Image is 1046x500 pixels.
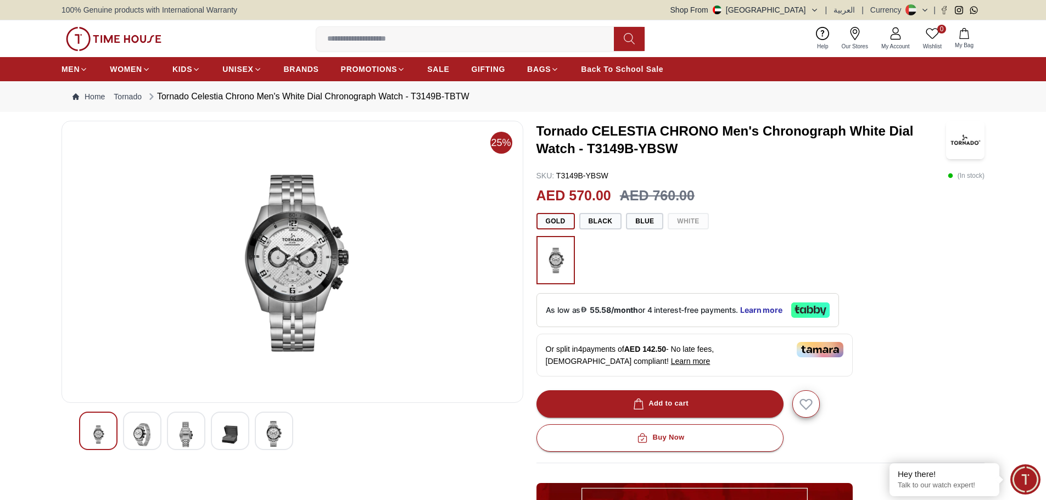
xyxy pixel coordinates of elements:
a: UNISEX [222,59,261,79]
a: BAGS [527,59,559,79]
a: WOMEN [110,59,150,79]
span: WOMEN [110,64,142,75]
span: Wishlist [919,42,946,50]
span: PROMOTIONS [341,64,398,75]
span: SALE [427,64,449,75]
img: Tornado Celestia Chrono Men's White Dial Chronograph Watch - T3149B-TBTW [88,421,108,448]
span: Help [813,42,833,50]
span: Back To School Sale [581,64,663,75]
span: UNISEX [222,64,253,75]
a: Tornado [114,91,142,102]
img: website_grey.svg [18,29,26,37]
a: GIFTING [471,59,505,79]
button: Gold [536,213,575,229]
span: MEN [61,64,80,75]
h3: AED 760.00 [620,186,695,206]
p: ( In stock ) [948,170,985,181]
div: Currency [870,4,906,15]
span: Learn more [671,357,711,366]
span: BRANDS [284,64,319,75]
div: Keywords by Traffic [123,65,181,72]
img: ... [66,27,161,51]
div: Domain Overview [44,65,98,72]
img: ... [542,241,569,279]
span: | [862,4,864,15]
span: BAGS [527,64,551,75]
h3: Tornado CELESTIA CHRONO Men's Chronograph White Dial Watch - T3149B-YBSW [536,122,947,158]
img: Tornado CELESTIA CHRONO Men's Chronograph White Dial Watch - T3149B-YBSW [946,121,985,159]
img: tab_domain_overview_orange.svg [32,64,41,72]
a: Facebook [940,6,948,14]
a: Help [810,25,835,53]
a: Home [72,91,105,102]
span: SKU : [536,171,555,180]
nav: Breadcrumb [61,81,985,112]
img: Tornado Celestia Chrono Men's White Dial Chronograph Watch - T3149B-TBTW [132,421,152,448]
div: Or split in 4 payments of - No late fees, [DEMOGRAPHIC_DATA] compliant! [536,334,853,377]
span: Our Stores [837,42,872,50]
img: Tornado Celestia Chrono Men's White Dial Chronograph Watch - T3149B-TBTW [264,421,284,447]
div: Add to cart [631,397,689,410]
span: KIDS [172,64,192,75]
img: Tornado Celestia Chrono Men's White Dial Chronograph Watch - T3149B-TBTW [220,421,240,448]
a: SALE [427,59,449,79]
img: Tornado Celestia Chrono Men's White Dial Chronograph Watch - T3149B-TBTW [176,421,196,448]
span: 100% Genuine products with International Warranty [61,4,237,15]
a: PROMOTIONS [341,59,406,79]
a: Back To School Sale [581,59,663,79]
div: Buy Now [635,431,684,444]
img: tab_keywords_by_traffic_grey.svg [111,64,120,72]
span: AED 142.50 [624,345,666,353]
a: Instagram [955,6,963,14]
div: Domain: [DOMAIN_NAME] [29,29,121,37]
button: Black [579,213,622,229]
span: 25% [490,132,512,154]
img: Tamara [797,342,843,357]
p: Talk to our watch expert! [898,481,991,490]
button: Buy Now [536,424,784,452]
span: 0 [937,25,946,33]
div: Hey there! [898,469,991,480]
div: v 4.0.25 [31,18,54,26]
span: My Bag [950,41,978,49]
a: MEN [61,59,88,79]
a: 0Wishlist [916,25,948,53]
a: KIDS [172,59,200,79]
h2: AED 570.00 [536,186,611,206]
button: Shop From[GEOGRAPHIC_DATA] [670,4,819,15]
button: العربية [834,4,855,15]
a: Our Stores [835,25,875,53]
p: T3149B-YBSW [536,170,608,181]
span: My Account [877,42,914,50]
img: logo_orange.svg [18,18,26,26]
a: Whatsapp [970,6,978,14]
button: Add to cart [536,390,784,418]
button: Blue [626,213,663,229]
a: BRANDS [284,59,319,79]
button: My Bag [948,26,980,52]
img: Tornado Celestia Chrono Men's White Dial Chronograph Watch - T3149B-TBTW [71,130,514,394]
img: United Arab Emirates [713,5,721,14]
span: | [825,4,827,15]
div: Tornado Celestia Chrono Men's White Dial Chronograph Watch - T3149B-TBTW [146,90,469,103]
span: | [933,4,936,15]
span: GIFTING [471,64,505,75]
div: Chat Widget [1010,464,1041,495]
